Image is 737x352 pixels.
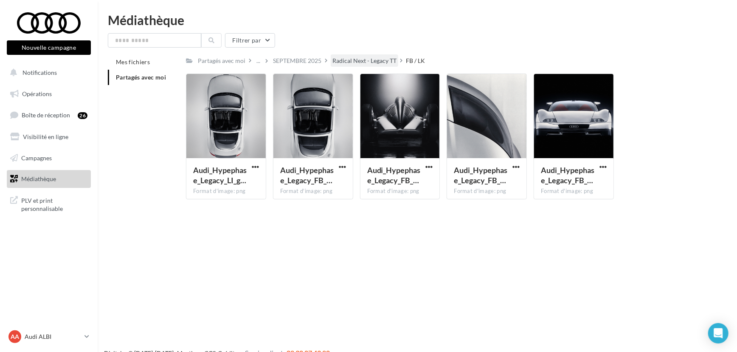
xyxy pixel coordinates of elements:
[22,90,52,97] span: Opérations
[116,58,150,65] span: Mes fichiers
[5,106,93,124] a: Boîte de réception26
[7,40,91,55] button: Nouvelle campagne
[5,170,93,188] a: Médiathèque
[25,332,81,341] p: Audi ALBI
[406,57,425,65] div: FB / LK
[541,187,607,195] div: Format d'image: png
[21,195,87,213] span: PLV et print personnalisable
[332,57,397,65] div: Radical Next - Legacy TT
[255,55,262,67] div: ...
[708,323,729,343] div: Open Intercom Messenger
[11,332,19,341] span: AA
[23,69,57,76] span: Notifications
[5,191,93,216] a: PLV et print personnalisable
[78,112,87,119] div: 26
[5,64,89,82] button: Notifications
[193,165,247,185] span: Audi_Hypephase_Legacy_LI_gallery_1
[21,154,52,161] span: Campagnes
[116,74,166,81] span: Partagés avec moi
[5,128,93,146] a: Visibilité en ligne
[541,165,594,185] span: Audi_Hypephase_Legacy_FB_gallery_4
[22,111,70,119] span: Boîte de réception
[108,14,727,26] div: Médiathèque
[21,175,56,182] span: Médiathèque
[23,133,68,140] span: Visibilité en ligne
[280,187,346,195] div: Format d'image: png
[454,165,507,185] span: Audi_Hypephase_Legacy_FB_gallery_3
[273,57,321,65] div: SEPTEMBRE 2025
[225,33,275,48] button: Filtrer par
[367,187,433,195] div: Format d'image: png
[7,329,91,345] a: AA Audi ALBI
[454,187,520,195] div: Format d'image: png
[198,57,245,65] div: Partagés avec moi
[367,165,421,185] span: Audi_Hypephase_Legacy_FB_gallery_2
[280,165,334,185] span: Audi_Hypephase_Legacy_FB_gallery_1
[193,187,259,195] div: Format d'image: png
[5,85,93,103] a: Opérations
[5,149,93,167] a: Campagnes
